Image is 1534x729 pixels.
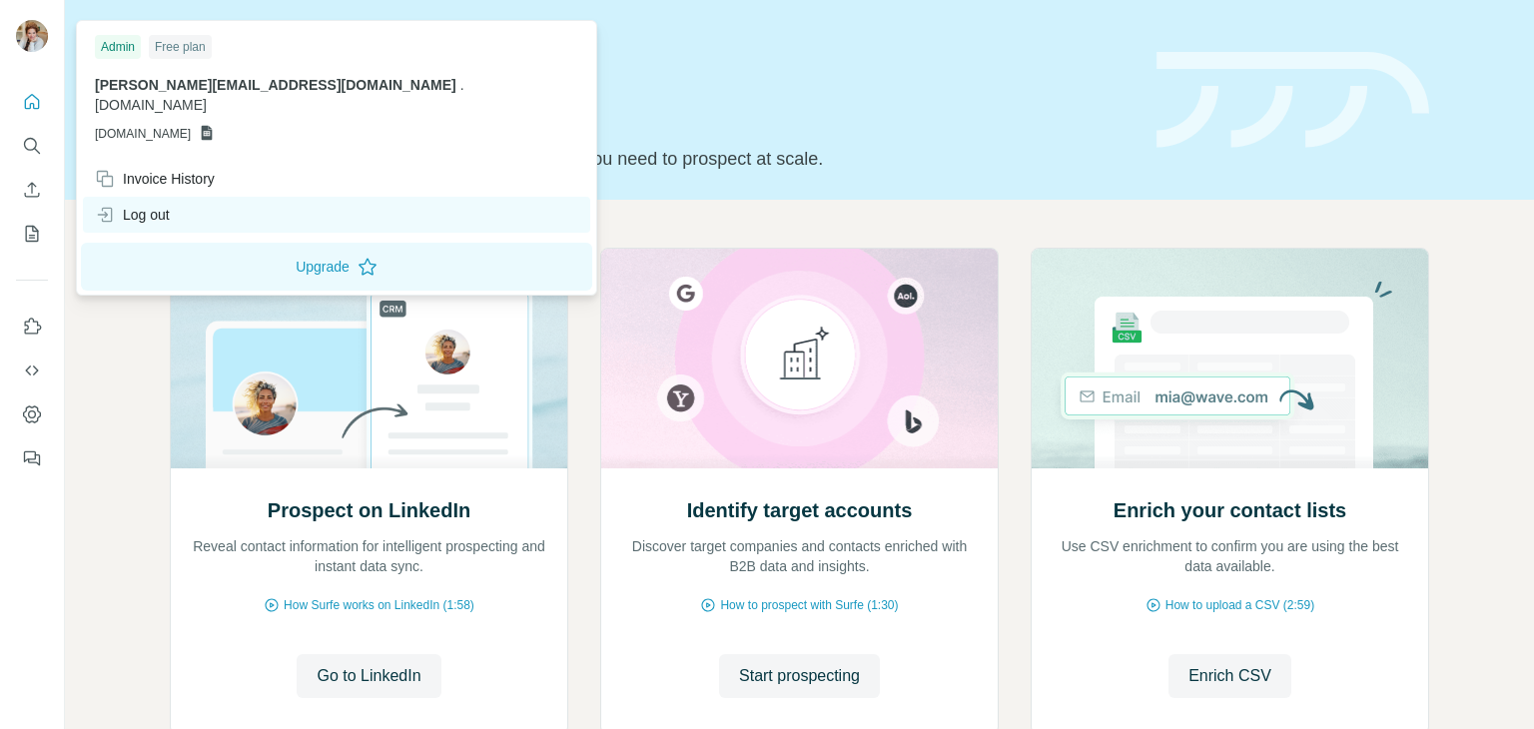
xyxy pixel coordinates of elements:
div: Quick start [170,37,1133,57]
h1: Let’s prospect together [170,93,1133,133]
div: Invoice History [95,169,215,189]
div: Free plan [149,35,212,59]
img: Enrich your contact lists [1031,249,1429,468]
button: Feedback [16,440,48,476]
p: Discover target companies and contacts enriched with B2B data and insights. [621,536,978,576]
div: Log out [95,205,170,225]
img: Avatar [16,20,48,52]
img: banner [1156,52,1429,149]
span: [PERSON_NAME][EMAIL_ADDRESS][DOMAIN_NAME] [95,77,456,93]
span: Start prospecting [739,664,860,688]
span: [DOMAIN_NAME] [95,125,191,143]
button: Quick start [16,84,48,120]
h2: Enrich your contact lists [1114,496,1346,524]
button: Search [16,128,48,164]
span: How to prospect with Surfe (1:30) [720,596,898,614]
div: Admin [95,35,141,59]
span: [DOMAIN_NAME] [95,97,207,113]
span: Enrich CSV [1188,664,1271,688]
button: My lists [16,216,48,252]
button: Dashboard [16,396,48,432]
span: How to upload a CSV (2:59) [1165,596,1314,614]
img: Identify target accounts [600,249,999,468]
span: How Surfe works on LinkedIn (1:58) [284,596,474,614]
button: Enrich CSV [1168,654,1291,698]
h2: Prospect on LinkedIn [268,496,470,524]
button: Use Surfe API [16,353,48,388]
p: Pick your starting point and we’ll provide everything you need to prospect at scale. [170,145,1133,173]
button: Upgrade [81,243,592,291]
span: . [460,77,464,93]
span: Go to LinkedIn [317,664,420,688]
button: Start prospecting [719,654,880,698]
button: Go to LinkedIn [297,654,440,698]
button: Enrich CSV [16,172,48,208]
button: Use Surfe on LinkedIn [16,309,48,345]
h2: Identify target accounts [687,496,913,524]
p: Use CSV enrichment to confirm you are using the best data available. [1052,536,1408,576]
p: Reveal contact information for intelligent prospecting and instant data sync. [191,536,547,576]
img: Prospect on LinkedIn [170,249,568,468]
